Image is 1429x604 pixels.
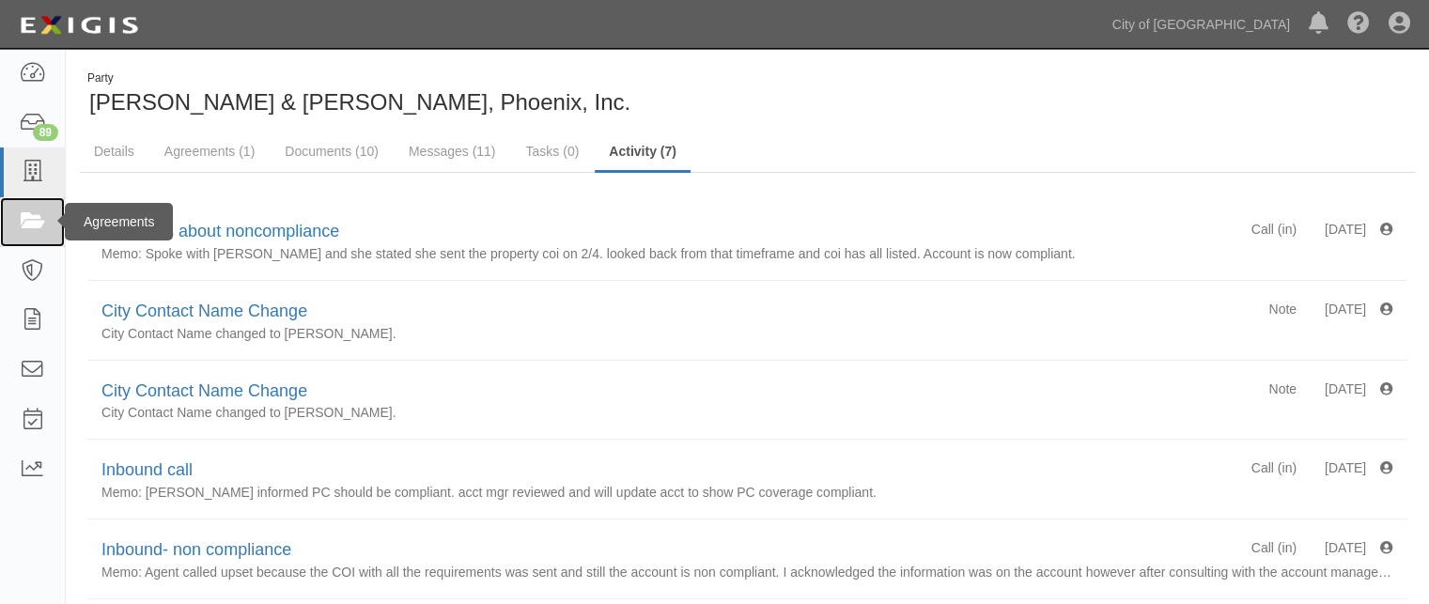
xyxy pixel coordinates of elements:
[1325,540,1366,555] span: [DATE]
[511,132,593,170] a: Tasks (0)
[89,89,630,115] span: [PERSON_NAME] & [PERSON_NAME], Phoenix, Inc.
[1325,381,1366,396] span: [DATE]
[1347,13,1370,36] i: Help Center - Complianz
[101,538,1251,563] div: Inbound- non compliance
[1380,379,1393,398] div: Created 6/11/21 11:05 pm by
[33,124,58,141] div: 89
[1325,460,1366,475] span: [DATE]
[101,460,193,479] a: Inbound call
[80,132,148,170] a: Details
[1251,222,1297,237] span: Call (in)
[101,540,291,559] a: Inbound- non compliance
[1268,302,1297,317] span: Note
[101,300,1268,324] div: City Contact Name Change
[14,8,144,42] img: logo-5460c22ac91f19d4615b14bd174203de0afe785f0fc80cf4dbbc73dc1793850b.png
[1380,538,1393,557] div: Created 2/27/19 5:00 pm by
[101,222,339,240] a: questions about noncompliance
[65,203,173,240] div: Agreements
[395,132,510,170] a: Messages (11)
[1380,220,1393,239] div: Created 3/4/22 11:47 am by
[1325,222,1366,237] span: [DATE]
[101,458,1251,483] div: Inbound call
[595,132,691,173] a: Activity (7)
[101,302,307,320] a: City Contact Name Change
[101,381,307,400] a: City Contact Name Change
[150,132,269,170] a: Agreements (1)
[271,132,393,170] a: Documents (10)
[1251,540,1297,555] span: Call (in)
[101,220,1251,244] div: questions about noncompliance
[87,70,630,86] div: Party
[1325,302,1366,317] span: [DATE]
[101,403,1393,422] p: City Contact Name changed to [PERSON_NAME].
[80,70,734,118] div: Gannon & Scott, Phoenix, Inc.
[1380,458,1393,477] div: Created 2/7/20 7:27 pm by
[1251,460,1297,475] span: Call (in)
[1268,381,1297,396] span: Note
[101,244,1393,413] p: Memo: Spoke with [PERSON_NAME] and she stated she sent the property coi on 2/4. looked back from ...
[101,379,1268,404] div: City Contact Name Change
[1103,6,1299,43] a: City of [GEOGRAPHIC_DATA]
[101,324,1393,343] p: City Contact Name changed to [PERSON_NAME].
[1380,300,1393,318] div: Created 6/11/21 11:05 pm by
